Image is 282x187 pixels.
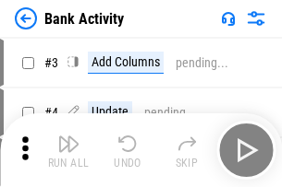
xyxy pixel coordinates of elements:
div: pending... [176,56,228,70]
div: Update [88,101,132,123]
span: # 4 [44,105,58,120]
span: # 3 [44,55,58,70]
img: Settings menu [245,7,267,29]
img: Support [221,11,236,26]
img: Back [15,7,37,29]
div: Bank Activity [44,10,124,28]
div: Add Columns [88,52,164,74]
div: pending... [144,106,197,120]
